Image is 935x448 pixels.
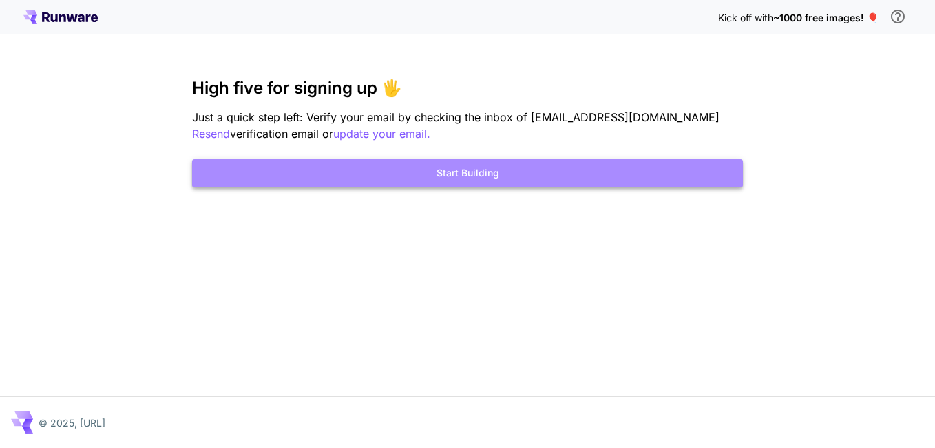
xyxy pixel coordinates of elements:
[39,416,105,430] p: © 2025, [URL]
[333,125,430,143] button: update your email.
[192,159,743,187] button: Start Building
[192,125,230,143] button: Resend
[773,12,879,23] span: ~1000 free images! 🎈
[192,110,719,124] span: Just a quick step left: Verify your email by checking the inbox of [EMAIL_ADDRESS][DOMAIN_NAME]
[192,79,743,98] h3: High five for signing up 🖐️
[884,3,912,30] button: In order to qualify for free credit, you need to sign up with a business email address and click ...
[718,12,773,23] span: Kick off with
[230,127,333,141] span: verification email or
